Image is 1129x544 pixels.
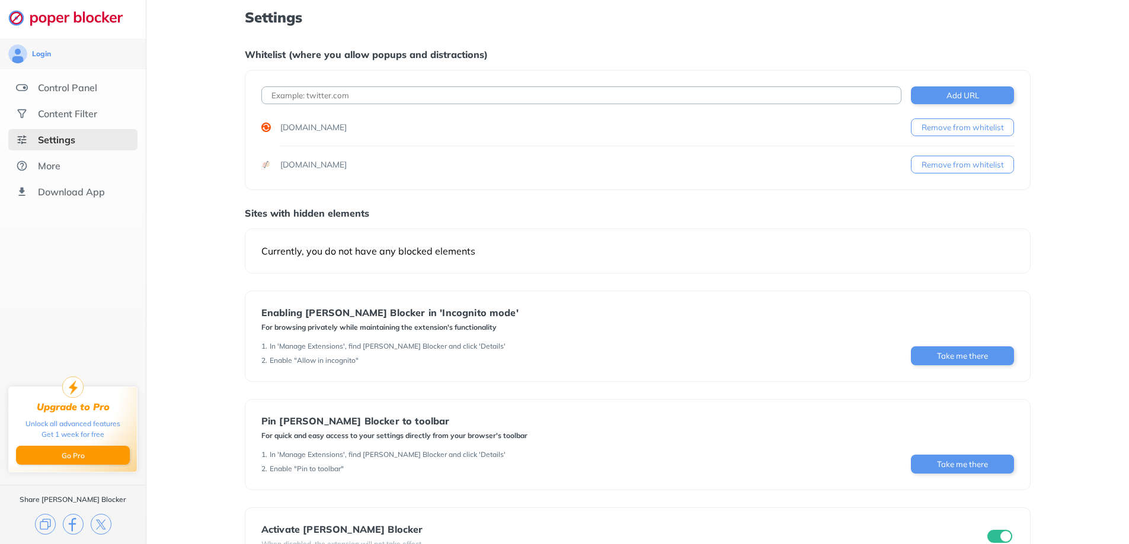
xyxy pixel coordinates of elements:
[261,160,271,169] img: favicons
[280,159,347,170] div: [DOMAIN_NAME]
[911,346,1014,365] button: Take me there
[261,356,267,365] div: 2 .
[911,118,1014,136] button: Remove from whitelist
[270,356,359,365] div: Enable "Allow in incognito"
[38,160,60,172] div: More
[261,524,423,535] div: Activate [PERSON_NAME] Blocker
[16,186,28,198] img: download-app.svg
[261,416,527,426] div: Pin [PERSON_NAME] Blocker to toolbar
[16,82,28,94] img: features.svg
[32,49,51,59] div: Login
[911,455,1014,474] button: Take me there
[37,401,110,413] div: Upgrade to Pro
[261,323,519,332] div: For browsing privately while maintaining the extension's functionality
[16,160,28,172] img: about.svg
[63,514,84,535] img: facebook.svg
[41,429,104,440] div: Get 1 week for free
[62,376,84,398] img: upgrade-to-pro.svg
[8,9,136,26] img: logo-webpage.svg
[270,450,506,459] div: In 'Manage Extensions', find [PERSON_NAME] Blocker and click 'Details'
[35,514,56,535] img: copy.svg
[261,342,267,351] div: 1 .
[91,514,111,535] img: x.svg
[261,123,271,132] img: favicons
[270,464,344,474] div: Enable "Pin to toolbar"
[8,44,27,63] img: avatar.svg
[911,156,1014,173] button: Remove from whitelist
[25,419,120,429] div: Unlock all advanced features
[38,134,75,146] div: Settings
[245,49,1031,60] div: Whitelist (where you allow popups and distractions)
[16,108,28,120] img: social.svg
[16,134,28,146] img: settings-selected.svg
[261,245,1014,257] div: Currently, you do not have any blocked elements
[20,495,126,504] div: Share [PERSON_NAME] Blocker
[261,450,267,459] div: 1 .
[270,342,506,351] div: In 'Manage Extensions', find [PERSON_NAME] Blocker and click 'Details'
[16,446,130,465] button: Go Pro
[261,431,527,440] div: For quick and easy access to your settings directly from your browser's toolbar
[911,86,1014,104] button: Add URL
[245,207,1031,219] div: Sites with hidden elements
[280,121,347,133] div: [DOMAIN_NAME]
[245,9,1031,25] h1: Settings
[261,464,267,474] div: 2 .
[38,186,105,198] div: Download App
[38,108,97,120] div: Content Filter
[261,86,901,104] input: Example: twitter.com
[261,307,519,318] div: Enabling [PERSON_NAME] Blocker in 'Incognito mode'
[38,82,97,94] div: Control Panel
